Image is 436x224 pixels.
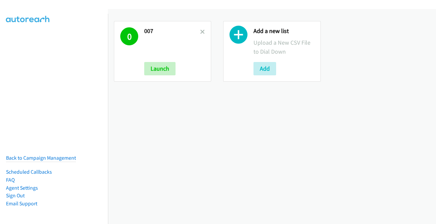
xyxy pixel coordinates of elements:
p: Upload a New CSV File to Dial Down [253,38,314,56]
button: Add [253,62,276,75]
a: Back to Campaign Management [6,155,76,161]
a: Agent Settings [6,185,38,191]
a: Sign Out [6,192,25,199]
h2: Add a new list [253,27,314,35]
a: Email Support [6,200,37,207]
h2: 007 [144,27,200,35]
a: FAQ [6,177,15,183]
a: Scheduled Callbacks [6,169,52,175]
button: Launch [144,62,176,75]
h1: 0 [120,27,138,45]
